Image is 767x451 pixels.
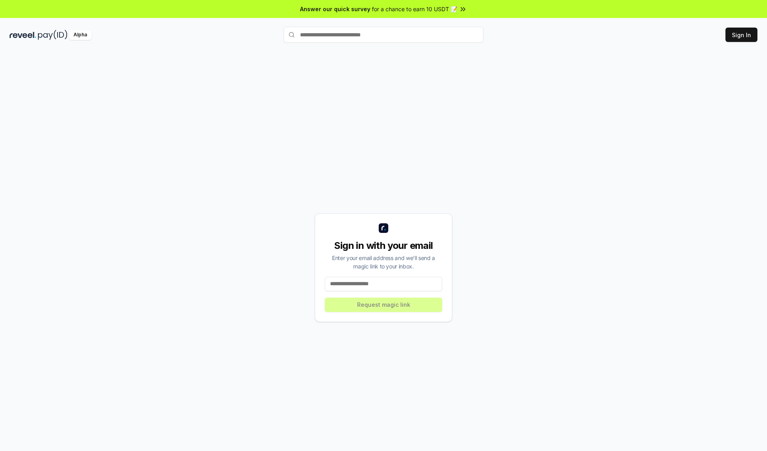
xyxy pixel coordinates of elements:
img: reveel_dark [10,30,36,40]
div: Alpha [69,30,91,40]
div: Sign in with your email [325,239,442,252]
div: Enter your email address and we’ll send a magic link to your inbox. [325,254,442,270]
span: for a chance to earn 10 USDT 📝 [372,5,457,13]
span: Answer our quick survey [300,5,370,13]
img: pay_id [38,30,68,40]
img: logo_small [379,223,388,233]
button: Sign In [725,28,757,42]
